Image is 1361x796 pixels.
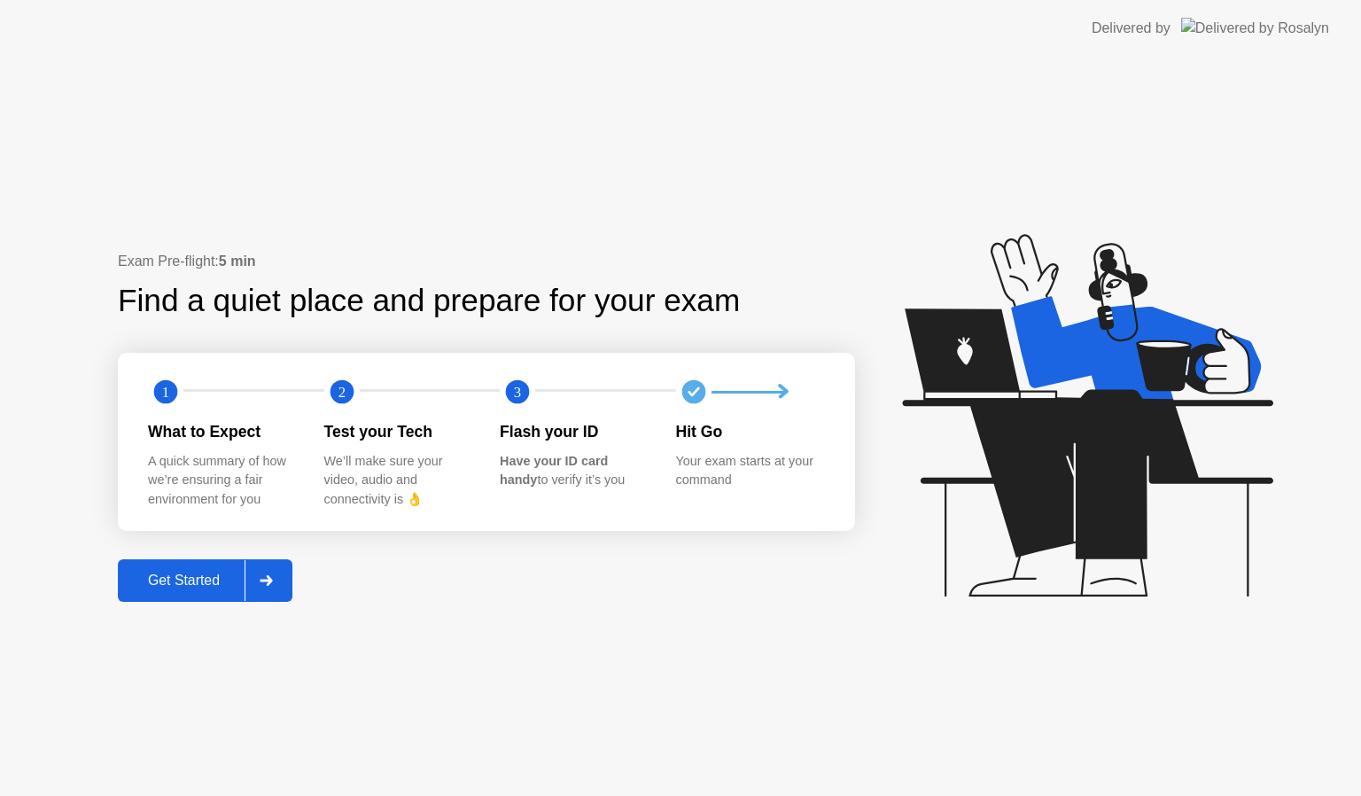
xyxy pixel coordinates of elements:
div: Exam Pre-flight: [118,251,855,272]
button: Get Started [118,559,292,602]
img: Delivered by Rosalyn [1181,18,1329,38]
div: Flash your ID [500,420,648,443]
div: Test your Tech [324,420,472,443]
text: 2 [338,384,345,401]
b: Have your ID card handy [500,454,608,488]
div: to verify it’s you [500,452,648,490]
div: We’ll make sure your video, audio and connectivity is 👌 [324,452,472,510]
div: What to Expect [148,420,296,443]
b: 5 min [219,254,256,269]
text: 1 [162,384,169,401]
div: A quick summary of how we’re ensuring a fair environment for you [148,452,296,510]
div: Hit Go [676,420,824,443]
div: Get Started [123,573,245,589]
div: Your exam starts at your command [676,452,824,490]
text: 3 [514,384,521,401]
div: Delivered by [1092,18,1170,39]
div: Find a quiet place and prepare for your exam [118,277,743,324]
